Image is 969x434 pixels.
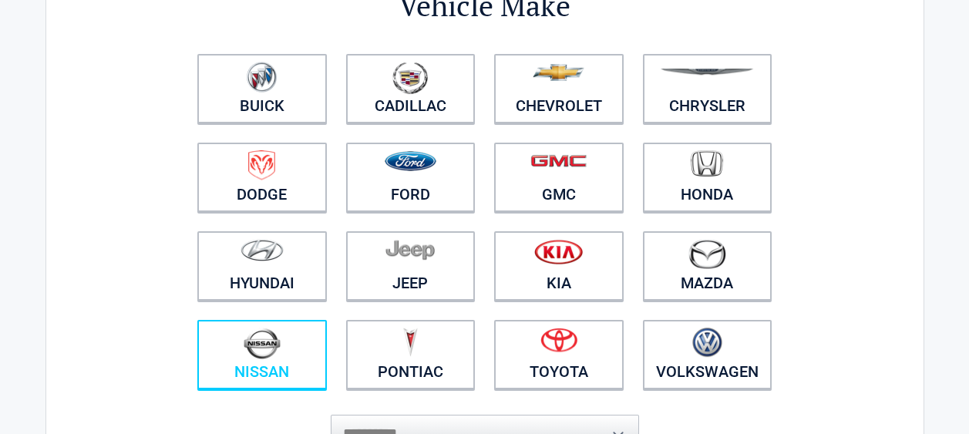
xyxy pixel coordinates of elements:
[643,54,772,123] a: Chrysler
[241,239,284,261] img: hyundai
[197,231,327,301] a: Hyundai
[346,143,476,212] a: Ford
[247,62,277,93] img: buick
[534,239,583,264] img: kia
[385,151,436,171] img: ford
[494,54,624,123] a: Chevrolet
[494,320,624,389] a: Toyota
[392,62,428,94] img: cadillac
[402,328,418,357] img: pontiac
[494,231,624,301] a: Kia
[643,320,772,389] a: Volkswagen
[244,328,281,359] img: nissan
[540,328,577,352] img: toyota
[197,320,327,389] a: Nissan
[494,143,624,212] a: GMC
[346,320,476,389] a: Pontiac
[660,69,754,76] img: chrysler
[643,231,772,301] a: Mazda
[533,64,584,81] img: chevrolet
[691,150,723,177] img: honda
[530,154,587,167] img: gmc
[688,239,726,269] img: mazda
[346,54,476,123] a: Cadillac
[346,231,476,301] a: Jeep
[248,150,275,180] img: dodge
[643,143,772,212] a: Honda
[692,328,722,358] img: volkswagen
[197,143,327,212] a: Dodge
[197,54,327,123] a: Buick
[385,239,435,261] img: jeep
